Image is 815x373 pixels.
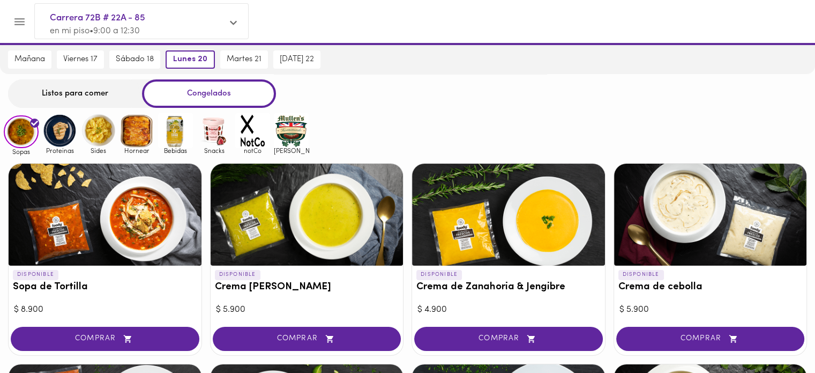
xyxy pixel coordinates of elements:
[414,327,603,351] button: COMPRAR
[158,113,193,148] img: Bebidas
[119,113,154,148] img: Hornear
[213,327,401,351] button: COMPRAR
[227,55,261,64] span: martes 21
[6,9,33,35] button: Menu
[416,270,462,280] p: DISPONIBLE
[81,147,116,154] span: Sides
[273,50,320,69] button: [DATE] 22
[14,304,196,316] div: $ 8.900
[618,282,803,293] h3: Crema de cebolla
[57,50,104,69] button: viernes 17
[197,147,231,154] span: Snacks
[220,50,268,69] button: martes 21
[116,55,154,64] span: sábado 18
[166,50,215,69] button: lunes 20
[13,282,197,293] h3: Sopa de Tortilla
[416,282,601,293] h3: Crema de Zanahoria & Jengibre
[173,55,207,64] span: lunes 20
[9,164,201,266] div: Sopa de Tortilla
[630,334,791,343] span: COMPRAR
[614,164,807,266] div: Crema de cebolla
[226,334,388,343] span: COMPRAR
[412,164,605,266] div: Crema de Zanahoria & Jengibre
[42,147,77,154] span: Proteinas
[109,50,160,69] button: sábado 18
[4,148,39,155] span: Sopas
[235,147,270,154] span: notCo
[8,50,51,69] button: mañana
[215,282,399,293] h3: Crema [PERSON_NAME]
[11,327,199,351] button: COMPRAR
[158,147,193,154] span: Bebidas
[63,55,98,64] span: viernes 17
[235,113,270,148] img: notCo
[197,113,231,148] img: Snacks
[8,79,142,108] div: Listos para comer
[42,113,77,148] img: Proteinas
[616,327,805,351] button: COMPRAR
[274,113,309,148] img: mullens
[4,115,39,149] img: Sopas
[619,304,802,316] div: $ 5.900
[142,79,276,108] div: Congelados
[618,270,664,280] p: DISPONIBLE
[274,147,309,154] span: [PERSON_NAME]
[428,334,589,343] span: COMPRAR
[81,113,116,148] img: Sides
[50,27,140,35] span: en mi piso • 9:00 a 12:30
[753,311,804,362] iframe: Messagebird Livechat Widget
[13,270,58,280] p: DISPONIBLE
[216,304,398,316] div: $ 5.900
[215,270,260,280] p: DISPONIBLE
[119,147,154,154] span: Hornear
[280,55,314,64] span: [DATE] 22
[211,164,403,266] div: Crema del Huerto
[50,11,222,25] span: Carrera 72B # 22A - 85
[14,55,45,64] span: mañana
[417,304,600,316] div: $ 4.900
[24,334,186,343] span: COMPRAR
